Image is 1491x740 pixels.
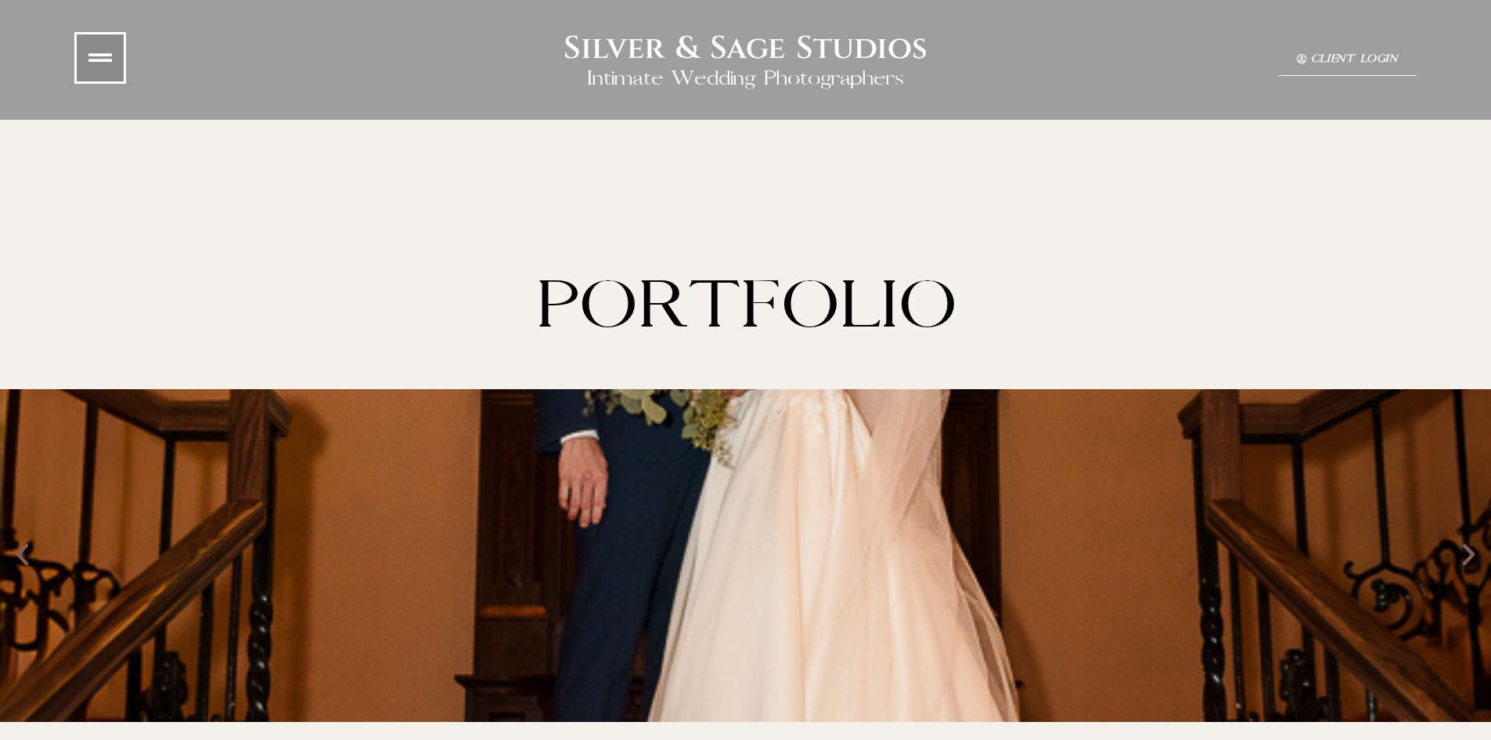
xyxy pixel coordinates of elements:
h2: Intimate Wedding Photographers [587,67,905,90]
div: Next [1454,541,1483,570]
div: Previous [8,541,37,570]
span: Client Login [1311,53,1398,65]
a: Client Login [1278,44,1417,75]
h2: Silver & Sage Studios [564,30,927,67]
